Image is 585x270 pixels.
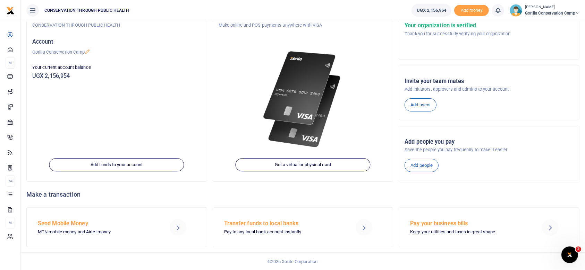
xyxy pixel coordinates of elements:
[405,78,574,85] h5: Invite your team mates
[561,246,578,263] iframe: Intercom live chat
[213,207,393,247] a: Transfer funds to local banks Pay to any local bank account instantly
[261,45,345,154] img: xente-_physical_cards.png
[410,220,527,227] h5: Pay your business bills
[510,4,579,17] a: profile-user [PERSON_NAME] Gorilla Conservation Camp
[405,98,436,111] a: Add users
[417,7,446,14] span: UGX 2,156,954
[32,64,201,71] p: Your current account balance
[399,207,579,247] a: Pay your business bills Keep your utilities and taxes in great shape
[38,220,155,227] h5: Send Mobile Money
[6,8,15,13] a: logo-small logo-large logo-large
[454,7,489,12] a: Add money
[6,57,15,69] li: M
[6,217,15,228] li: M
[405,138,574,145] h5: Add people you pay
[405,22,510,29] h5: Your organization is verified
[224,220,341,227] h5: Transfer funds to local banks
[42,7,132,13] span: CONSERVATION THROUGH PUBLIC HEALTH
[525,4,579,10] small: [PERSON_NAME]
[409,4,454,17] li: Wallet ballance
[32,38,201,45] h5: Account
[235,159,370,172] a: Get a virtual or physical card
[405,30,510,37] p: Thank you for successfully verifying your organization
[219,22,388,29] p: Make online and POS payments anywhere with VISA
[38,228,155,236] p: MTN mobile money and Airtel money
[454,5,489,16] span: Add money
[6,7,15,15] img: logo-small
[405,159,439,172] a: Add people
[454,5,489,16] li: Toup your wallet
[224,228,341,236] p: Pay to any local bank account instantly
[49,159,184,172] a: Add funds to your account
[405,146,574,153] p: Save the people you pay frequently to make it easier
[26,207,207,247] a: Send Mobile Money MTN mobile money and Airtel money
[410,228,527,236] p: Keep your utilities and taxes in great shape
[32,73,201,80] h5: UGX 2,156,954
[32,22,201,29] p: CONSERVATION THROUGH PUBLIC HEALTH
[510,4,522,17] img: profile-user
[26,191,579,198] h4: Make a transaction
[412,4,451,17] a: UGX 2,156,954
[32,49,201,56] p: Gorilla Conservation Camp
[405,86,574,93] p: Add initiators, approvers and admins to your account
[525,10,579,16] span: Gorilla Conservation Camp
[576,246,581,252] span: 2
[6,175,15,187] li: Ac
